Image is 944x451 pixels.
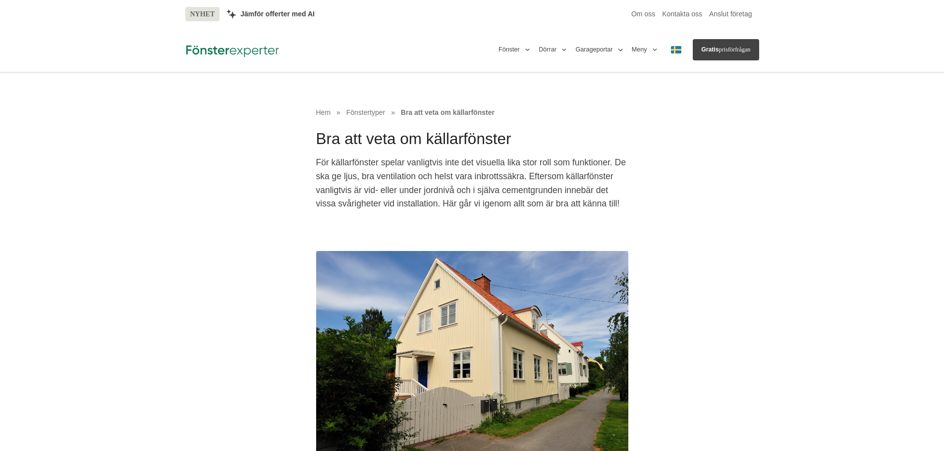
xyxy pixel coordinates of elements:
[499,39,532,61] button: Fönster
[401,108,495,116] a: Bra att veta om källarfönster
[391,107,395,118] span: »
[632,39,659,61] button: Meny
[631,10,655,18] a: Om oss
[701,46,719,53] span: Gratis
[185,42,279,57] img: Fönsterexperter Logotyp
[316,156,628,215] p: För källarfönster spelar vanligtvis inte det visuella lika stor roll som funktioner. De ska ge lj...
[662,10,702,18] a: Kontakta oss
[346,108,386,116] span: Fönstertyper
[346,108,387,116] a: Fönstertyper
[316,128,628,156] h1: Bra att veta om källarfönster
[693,39,759,60] a: Gratisprisförfrågan
[336,107,340,118] span: »
[226,9,315,19] a: Jämför offerter med AI
[709,10,752,18] a: Anslut företag
[575,39,624,61] button: Garageportar
[539,39,568,61] button: Dörrar
[185,7,220,21] span: NYHET
[316,107,628,118] nav: Breadcrumb
[240,10,315,18] span: Jämför offerter med AI
[316,108,331,116] a: Hem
